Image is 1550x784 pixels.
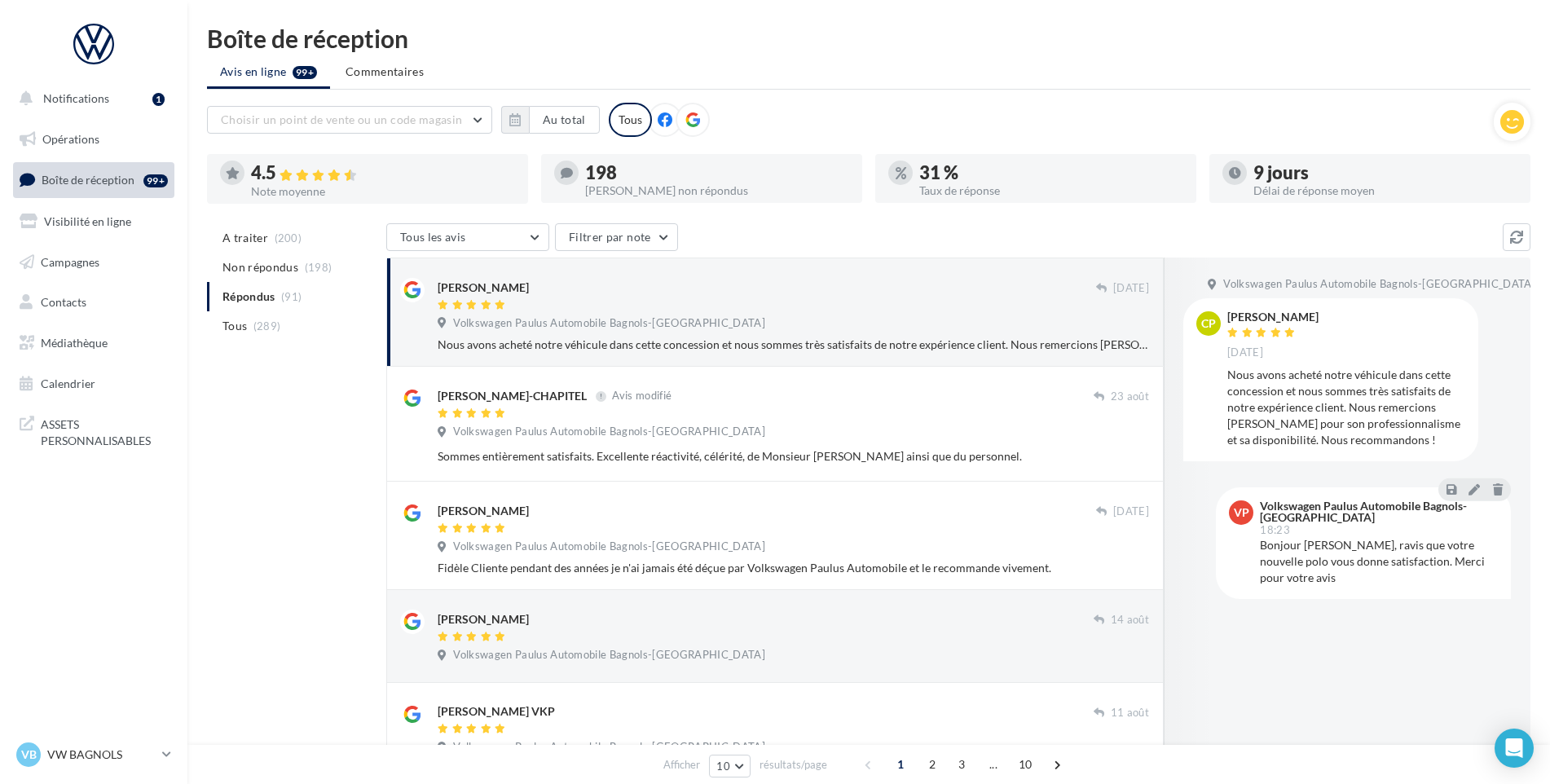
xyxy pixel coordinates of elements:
[1223,277,1535,292] span: Volkswagen Paulus Automobile Bagnols-[GEOGRAPHIC_DATA]
[1111,613,1149,628] span: 14 août
[663,757,700,773] span: Afficher
[1227,367,1465,448] div: Nous avons acheté notre véhicule dans cette concession et nous sommes très satisfaits de notre ex...
[919,751,945,777] span: 2
[41,413,168,448] span: ASSETS PERSONNALISABLES
[453,540,765,554] span: Volkswagen Paulus Automobile Bagnols-[GEOGRAPHIC_DATA]
[438,560,1149,576] div: Fidèle Cliente pendant des années je n'ai jamais été déçue par Volkswagen Paulus Automobile et le...
[1495,729,1534,768] div: Open Intercom Messenger
[221,112,462,126] span: Choisir un point de vente ou un code magasin
[41,254,99,268] span: Campagnes
[207,106,492,134] button: Choisir un point de vente ou un code magasin
[10,245,178,280] a: Campagnes
[438,503,529,519] div: [PERSON_NAME]
[346,64,424,80] span: Commentaires
[207,26,1530,51] div: Boîte de réception
[1253,164,1517,182] div: 9 jours
[529,106,600,134] button: Au total
[760,757,827,773] span: résultats/page
[1012,751,1039,777] span: 10
[10,205,178,239] a: Visibilité en ligne
[1111,706,1149,720] span: 11 août
[10,285,178,319] a: Contacts
[41,336,108,350] span: Médiathèque
[41,377,95,390] span: Calendrier
[585,164,849,182] div: 198
[251,186,515,197] div: Note moyenne
[1227,311,1319,323] div: [PERSON_NAME]
[555,223,678,251] button: Filtrer par note
[253,319,281,333] span: (289)
[10,407,178,455] a: ASSETS PERSONNALISABLES
[612,390,672,403] span: Avis modifié
[919,185,1183,196] div: Taux de réponse
[251,164,515,183] div: 4.5
[10,162,178,197] a: Boîte de réception99+
[1253,185,1517,196] div: Délai de réponse moyen
[152,93,165,106] div: 1
[10,81,171,116] button: Notifications 1
[453,316,765,331] span: Volkswagen Paulus Automobile Bagnols-[GEOGRAPHIC_DATA]
[1113,504,1149,519] span: [DATE]
[887,751,914,777] span: 1
[305,261,332,274] span: (198)
[222,318,247,334] span: Tous
[453,648,765,663] span: Volkswagen Paulus Automobile Bagnols-[GEOGRAPHIC_DATA]
[275,231,302,244] span: (200)
[949,751,975,777] span: 3
[438,280,529,296] div: [PERSON_NAME]
[1260,537,1498,586] div: Bonjour [PERSON_NAME], ravis que votre nouvelle polo vous donne satisfaction. Merci pour votre avis
[438,388,587,404] div: [PERSON_NAME]-CHAPITEL
[10,326,178,360] a: Médiathèque
[42,173,134,187] span: Boîte de réception
[1260,500,1495,523] div: Volkswagen Paulus Automobile Bagnols-[GEOGRAPHIC_DATA]
[47,747,156,763] p: VW BAGNOLS
[980,751,1006,777] span: ...
[716,760,730,773] span: 10
[222,259,298,275] span: Non répondus
[1111,390,1149,404] span: 23 août
[438,448,1043,465] div: Sommes entièrement satisfaits. Excellente réactivité, célérité, de Monsieur [PERSON_NAME] ainsi q...
[1201,315,1216,332] span: CP
[41,295,86,309] span: Contacts
[501,106,600,134] button: Au total
[585,185,849,196] div: [PERSON_NAME] non répondus
[609,103,652,137] div: Tous
[453,740,765,755] span: Volkswagen Paulus Automobile Bagnols-[GEOGRAPHIC_DATA]
[44,214,131,228] span: Visibilité en ligne
[386,223,549,251] button: Tous les avis
[438,703,555,720] div: [PERSON_NAME] VKP
[919,164,1183,182] div: 31 %
[709,755,751,777] button: 10
[1227,346,1263,360] span: [DATE]
[42,132,99,146] span: Opérations
[10,122,178,156] a: Opérations
[400,230,466,244] span: Tous les avis
[21,747,37,763] span: VB
[1260,525,1290,535] span: 18:23
[438,611,529,628] div: [PERSON_NAME]
[453,425,765,439] span: Volkswagen Paulus Automobile Bagnols-[GEOGRAPHIC_DATA]
[1234,504,1249,521] span: VP
[438,337,1149,353] div: Nous avons acheté notre véhicule dans cette concession et nous sommes très satisfaits de notre ex...
[143,174,168,187] div: 99+
[43,91,109,105] span: Notifications
[13,739,174,770] a: VB VW BAGNOLS
[1113,281,1149,296] span: [DATE]
[10,367,178,401] a: Calendrier
[222,230,268,246] span: A traiter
